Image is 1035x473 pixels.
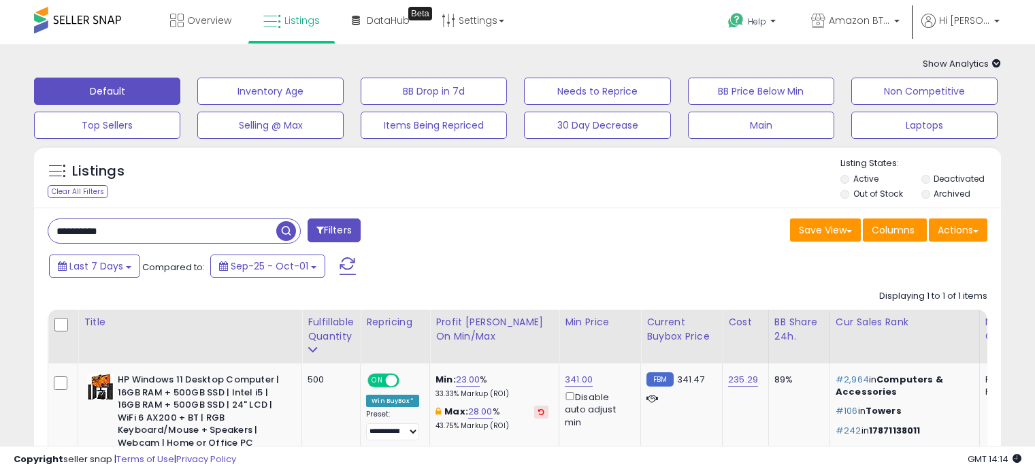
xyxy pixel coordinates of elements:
[836,315,974,329] div: Cur Sales Rank
[118,374,283,466] b: HP Windows 11 Desktop Computer | 16GB RAM + 500GB SSD | Intel i5 | 16GB RAM + 500GB SSD | 24" LCD...
[436,421,548,431] p: 43.75% Markup (ROI)
[72,162,125,181] h5: Listings
[688,112,834,139] button: Main
[840,157,1001,170] p: Listing States:
[142,261,205,274] span: Compared to:
[308,218,361,242] button: Filters
[436,406,548,431] div: %
[939,14,990,27] span: Hi [PERSON_NAME]
[836,373,943,398] span: Computers & Accessories
[727,12,744,29] i: Get Help
[774,374,819,386] div: 89%
[565,389,630,429] div: Disable auto adjust min
[524,112,670,139] button: 30 Day Decrease
[34,78,180,105] button: Default
[361,78,507,105] button: BB Drop in 7d
[366,410,419,440] div: Preset:
[836,404,858,417] span: #106
[728,373,758,387] a: 235.29
[869,424,921,437] span: 17871138011
[872,223,915,237] span: Columns
[853,188,903,199] label: Out of Stock
[646,315,717,344] div: Current Buybox Price
[879,290,987,303] div: Displaying 1 to 1 of 1 items
[210,255,325,278] button: Sep-25 - Oct-01
[436,374,548,399] div: %
[774,315,824,344] div: BB Share 24h.
[14,453,63,466] strong: Copyright
[968,453,1021,466] span: 2025-10-12 14:14 GMT
[923,57,1001,70] span: Show Analytics
[985,315,1035,344] div: Num of Comp.
[790,218,861,242] button: Save View
[444,405,468,418] b: Max:
[688,78,834,105] button: BB Price Below Min
[436,315,553,344] div: Profit [PERSON_NAME] on Min/Max
[836,374,969,398] p: in
[87,374,114,400] img: 51BrauSQUUL._SL40_.jpg
[853,173,878,184] label: Active
[231,259,308,273] span: Sep-25 - Oct-01
[524,78,670,105] button: Needs to Reprice
[456,373,480,387] a: 23.00
[565,373,593,387] a: 341.00
[69,259,123,273] span: Last 7 Days
[468,405,493,419] a: 28.00
[985,386,1030,398] div: FBM: 3
[176,453,236,466] a: Privacy Policy
[436,373,456,386] b: Min:
[436,389,548,399] p: 33.33% Markup (ROI)
[361,112,507,139] button: Items Being Repriced
[284,14,320,27] span: Listings
[366,395,419,407] div: Win BuyBox *
[197,78,344,105] button: Inventory Age
[836,373,869,386] span: #2,964
[717,2,789,44] a: Help
[34,112,180,139] button: Top Sellers
[929,218,987,242] button: Actions
[197,112,344,139] button: Selling @ Max
[836,424,861,437] span: #242
[49,255,140,278] button: Last 7 Days
[565,315,635,329] div: Min Price
[934,188,970,199] label: Archived
[829,14,890,27] span: Amazon BTG
[48,185,108,198] div: Clear All Filters
[836,405,969,417] p: in
[367,14,410,27] span: DataHub
[748,16,766,27] span: Help
[308,315,355,344] div: Fulfillable Quantity
[921,14,1000,44] a: Hi [PERSON_NAME]
[677,373,705,386] span: 341.47
[985,374,1030,386] div: FBA: 0
[430,310,559,363] th: The percentage added to the cost of goods (COGS) that forms the calculator for Min & Max prices.
[308,374,350,386] div: 500
[863,218,927,242] button: Columns
[408,7,432,20] div: Tooltip anchor
[397,375,419,387] span: OFF
[14,453,236,466] div: seller snap | |
[851,112,998,139] button: Laptops
[84,315,296,329] div: Title
[116,453,174,466] a: Terms of Use
[187,14,231,27] span: Overview
[851,78,998,105] button: Non Competitive
[934,173,985,184] label: Deactivated
[836,425,969,437] p: in
[646,372,673,387] small: FBM
[728,315,763,329] div: Cost
[866,404,902,417] span: Towers
[366,315,424,329] div: Repricing
[369,375,386,387] span: ON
